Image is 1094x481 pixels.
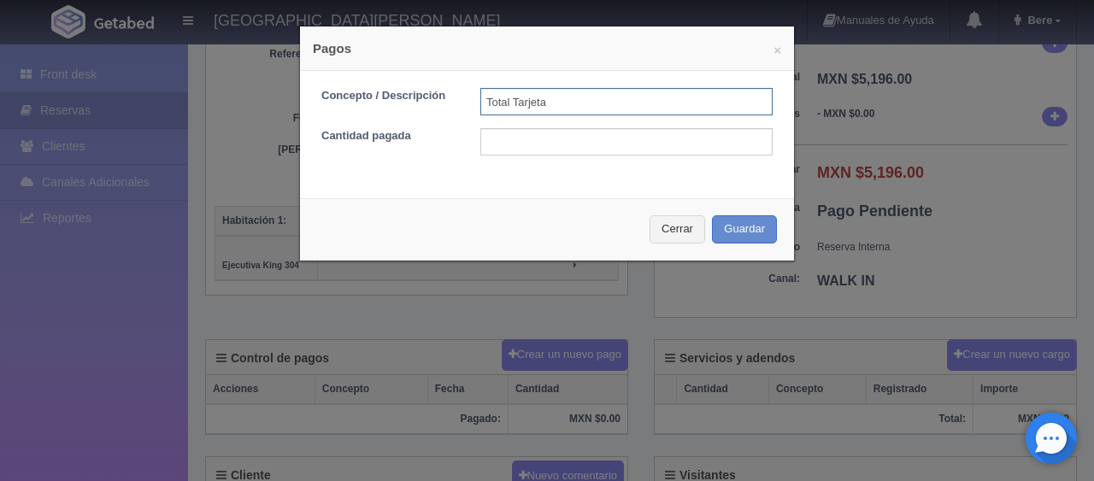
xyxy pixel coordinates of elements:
[712,215,777,243] button: Guardar
[650,215,705,243] button: Cerrar
[309,128,468,144] label: Cantidad pagada
[309,88,468,104] label: Concepto / Descripción
[313,39,781,57] h4: Pagos
[773,44,781,56] button: ×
